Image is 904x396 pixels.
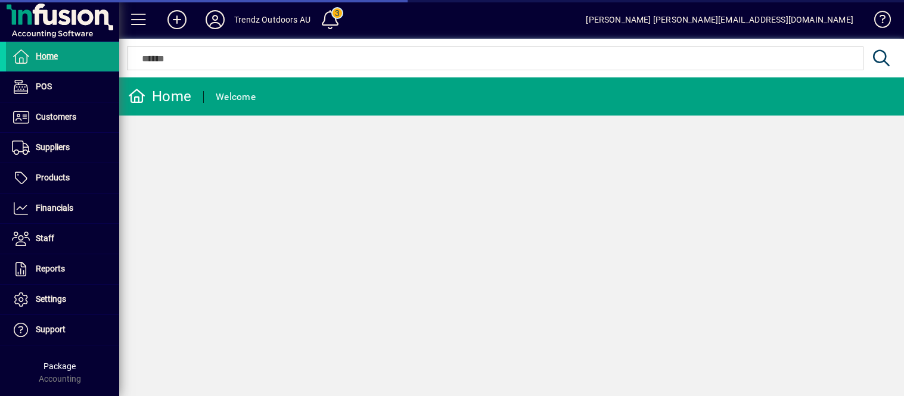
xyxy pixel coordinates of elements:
a: Customers [6,102,119,132]
a: Staff [6,224,119,254]
span: Reports [36,264,65,273]
span: Package [44,361,76,371]
span: Suppliers [36,142,70,152]
span: POS [36,82,52,91]
a: Settings [6,285,119,314]
a: Knowledge Base [865,2,889,41]
span: Staff [36,233,54,243]
span: Products [36,173,70,182]
a: Suppliers [6,133,119,163]
span: Customers [36,112,76,121]
button: Add [158,9,196,30]
a: Products [6,163,119,193]
span: Financials [36,203,73,213]
span: Home [36,51,58,61]
a: Reports [6,254,119,284]
a: Financials [6,194,119,223]
div: Home [128,87,191,106]
div: Trendz Outdoors AU [234,10,310,29]
span: Settings [36,294,66,304]
button: Profile [196,9,234,30]
div: Welcome [216,88,256,107]
span: Support [36,325,66,334]
a: Support [6,315,119,345]
div: [PERSON_NAME] [PERSON_NAME][EMAIL_ADDRESS][DOMAIN_NAME] [586,10,853,29]
a: POS [6,72,119,102]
